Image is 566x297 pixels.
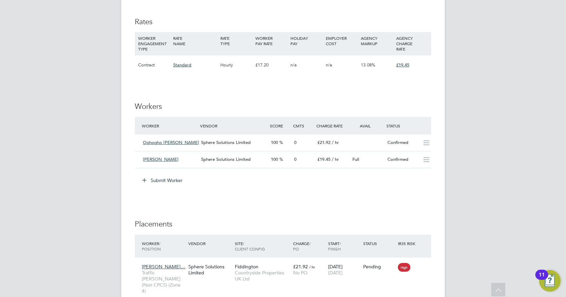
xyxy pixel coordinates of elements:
[326,260,361,279] div: [DATE]
[140,237,187,255] div: Worker
[315,120,350,132] div: Charge Rate
[136,32,171,55] div: WORKER ENGAGEMENT TYPE
[332,156,339,162] span: / hr
[268,120,291,132] div: Score
[235,241,265,251] span: / Client Config
[291,120,315,132] div: Cmts
[359,32,394,50] div: AGENCY MARKUP
[143,156,179,162] span: [PERSON_NAME]
[254,55,289,75] div: £17.20
[328,270,343,276] span: [DATE]
[201,156,251,162] span: Sphere Solutions Limited
[235,264,258,270] span: Fiddington
[385,120,431,132] div: Status
[361,62,375,68] span: 13.08%
[235,270,290,282] span: Countryside Properties UK Ltd
[187,237,233,249] div: Vendor
[142,264,185,270] span: [PERSON_NAME]…
[385,154,420,165] div: Confirmed
[539,275,545,284] div: 11
[140,260,431,266] a: [PERSON_NAME]…Traffic [PERSON_NAME] (Non CPCS) (Zone 4)Sphere Solutions LimitedFiddingtonCountrys...
[309,264,315,269] span: / hr
[173,62,191,68] span: Standard
[136,55,171,75] div: Contract
[198,120,268,132] div: Vendor
[171,32,218,50] div: RATE NAME
[289,32,324,50] div: HOLIDAY PAY
[293,270,308,276] span: No PO
[135,219,431,229] h3: Placements
[395,32,430,55] div: AGENCY CHARGE RATE
[361,237,397,249] div: Status
[293,264,308,270] span: £21.92
[140,120,198,132] div: Worker
[291,237,326,255] div: Charge
[233,237,291,255] div: Site
[290,62,297,68] span: n/a
[254,32,289,50] div: WORKER PAY RATE
[135,17,431,27] h3: Rates
[332,140,339,145] span: / hr
[363,264,395,270] div: Pending
[135,102,431,112] h3: Workers
[385,137,420,148] div: Confirmed
[326,62,332,68] span: n/a
[396,62,409,68] span: £19.45
[398,263,410,272] span: High
[219,55,254,75] div: Hourly
[317,156,331,162] span: £19.45
[539,270,561,292] button: Open Resource Center, 11 new notifications
[396,237,419,249] div: IR35 Risk
[271,140,278,145] span: 100
[187,260,233,279] div: Sphere Solutions Limited
[142,241,161,251] span: / Position
[293,241,311,251] span: / PO
[271,156,278,162] span: 100
[294,140,296,145] span: 0
[294,156,296,162] span: 0
[350,120,385,132] div: Avail
[142,270,185,294] span: Traffic [PERSON_NAME] (Non CPCS) (Zone 4)
[201,140,251,145] span: Sphere Solutions Limited
[137,175,188,186] button: Submit Worker
[326,237,361,255] div: Start
[352,156,359,162] span: Full
[324,32,359,50] div: EMPLOYER COST
[143,140,199,145] span: Oghogho [PERSON_NAME]
[317,140,331,145] span: £21.92
[328,241,341,251] span: / Finish
[219,32,254,50] div: RATE TYPE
